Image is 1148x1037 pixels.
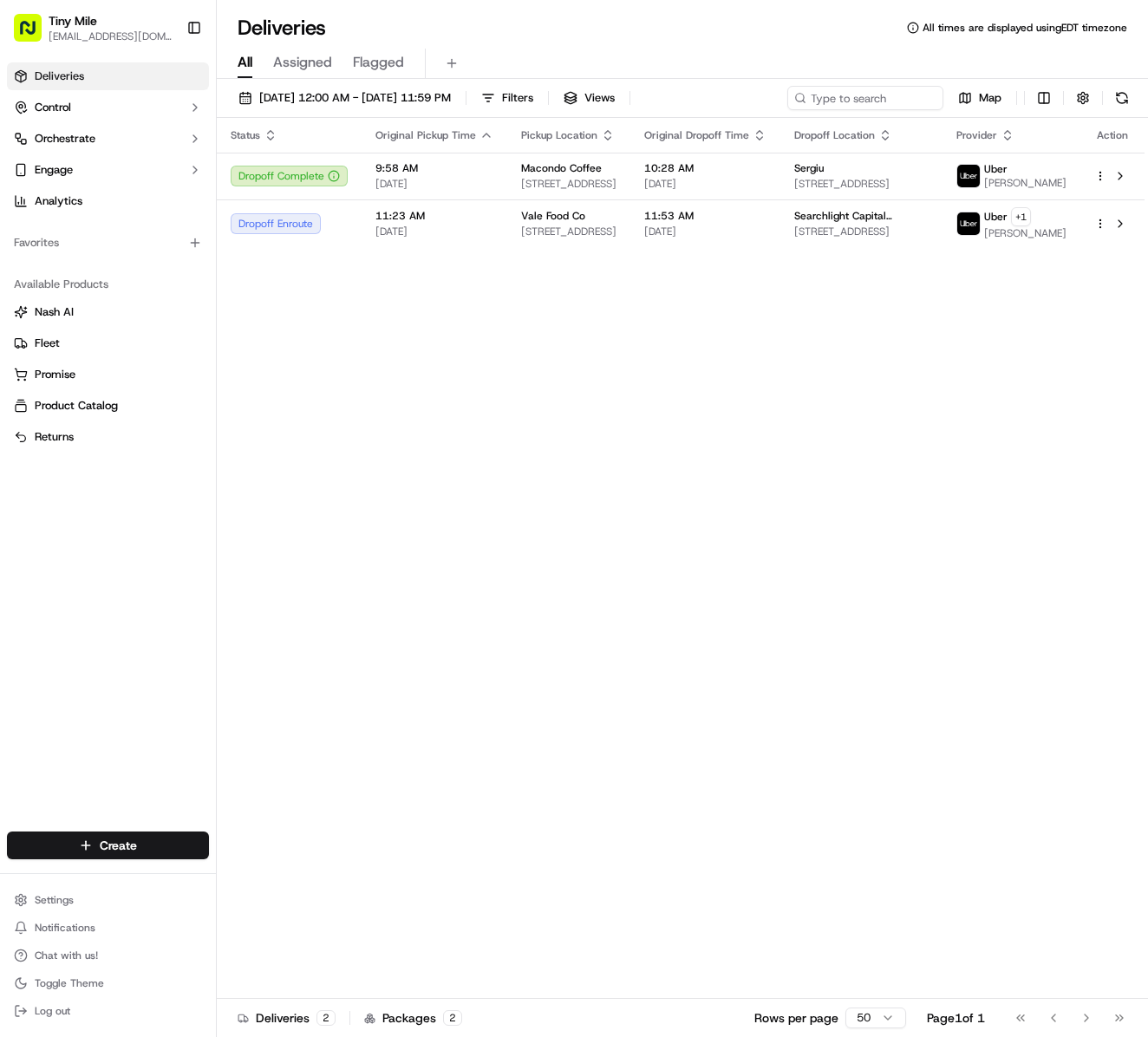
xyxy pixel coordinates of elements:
button: [DATE] 12:00 AM - [DATE] 11:59 PM [231,86,459,110]
span: [STREET_ADDRESS] [521,177,616,191]
span: [DATE] [644,177,766,191]
span: Tiny Mile [49,12,97,29]
span: Pylon [173,296,210,309]
a: Returns [14,429,202,445]
div: 💻 [147,255,160,269]
button: Promise [7,361,209,388]
span: Deliveries [35,68,84,84]
button: Dropoff Complete [231,166,348,186]
button: Filters [473,86,541,110]
span: Assigned [273,52,332,73]
div: Deliveries [238,1009,336,1027]
a: Fleet [14,336,202,351]
div: 📗 [17,255,31,269]
div: Page 1 of 1 [927,1009,985,1027]
span: Macondo Coffee [521,161,602,175]
p: Welcome 👋 [17,71,316,99]
span: Pickup Location [521,128,597,142]
span: [STREET_ADDRESS] [794,225,929,238]
a: Powered byPylon [122,295,210,309]
button: [EMAIL_ADDRESS][DOMAIN_NAME] [49,29,173,43]
div: We're available if you need us! [59,185,219,199]
button: Engage [7,156,209,184]
span: Flagged [353,52,404,73]
span: Original Pickup Time [375,128,476,142]
span: [DATE] [375,225,493,238]
button: Orchestrate [7,125,209,153]
span: Control [35,100,71,115]
span: Log out [35,1004,70,1018]
button: Product Catalog [7,392,209,420]
span: Toggle Theme [35,976,104,990]
span: Map [979,90,1001,106]
p: Rows per page [754,1009,838,1027]
span: Vale Food Co [521,209,585,223]
button: Map [950,86,1009,110]
span: Product Catalog [35,398,118,414]
span: Analytics [35,193,82,209]
input: Type to search [787,86,943,110]
button: Returns [7,423,209,451]
span: Knowledge Base [35,253,133,271]
span: Settings [35,893,74,907]
div: Packages [364,1009,462,1027]
button: Notifications [7,916,209,940]
img: 1736555255976-a54dd68f-1ca7-489b-9aae-adbdc363a1c4 [17,167,49,199]
span: Returns [35,429,74,445]
div: Start new chat [59,167,284,185]
span: API Documentation [164,253,278,271]
button: Settings [7,888,209,912]
span: Nash AI [35,304,74,320]
span: [STREET_ADDRESS] [521,225,616,238]
span: All [238,52,252,73]
span: [DATE] [644,225,766,238]
span: Uber [984,210,1008,224]
a: Product Catalog [14,398,202,414]
span: [DATE] 12:00 AM - [DATE] 11:59 PM [259,90,451,106]
button: Create [7,832,209,859]
img: uber-new-logo.jpeg [957,165,980,187]
span: Engage [35,162,73,178]
button: Views [556,86,623,110]
h1: Deliveries [238,14,326,42]
span: Notifications [35,921,95,935]
button: Fleet [7,329,209,357]
span: [PERSON_NAME] [984,226,1066,240]
a: Analytics [7,187,209,215]
div: Action [1094,128,1131,142]
span: Original Dropoff Time [644,128,749,142]
span: Orchestrate [35,131,95,147]
button: Chat with us! [7,943,209,968]
button: Refresh [1110,86,1134,110]
a: 💻API Documentation [140,246,285,277]
a: Deliveries [7,62,209,90]
span: Dropoff Location [794,128,875,142]
input: Got a question? Start typing here... [45,114,312,132]
span: Provider [956,128,997,142]
div: 2 [443,1010,462,1026]
span: [PERSON_NAME] [984,176,1066,190]
a: Nash AI [14,304,202,320]
div: Available Products [7,271,209,298]
a: 📗Knowledge Base [10,246,140,277]
span: 10:28 AM [644,161,766,175]
span: 9:58 AM [375,161,493,175]
img: uber-new-logo.jpeg [957,212,980,235]
button: Start new chat [295,173,316,193]
span: [STREET_ADDRESS] [794,177,929,191]
div: Favorites [7,229,209,257]
span: Status [231,128,260,142]
span: Promise [35,367,75,382]
span: Filters [502,90,533,106]
button: +1 [1011,207,1031,226]
button: Control [7,94,209,121]
img: Nash [17,19,52,54]
span: Views [584,90,615,106]
button: Toggle Theme [7,971,209,995]
button: Nash AI [7,298,209,326]
a: Promise [14,367,202,382]
span: All times are displayed using EDT timezone [923,21,1127,35]
button: Tiny Mile[EMAIL_ADDRESS][DOMAIN_NAME] [7,7,179,49]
